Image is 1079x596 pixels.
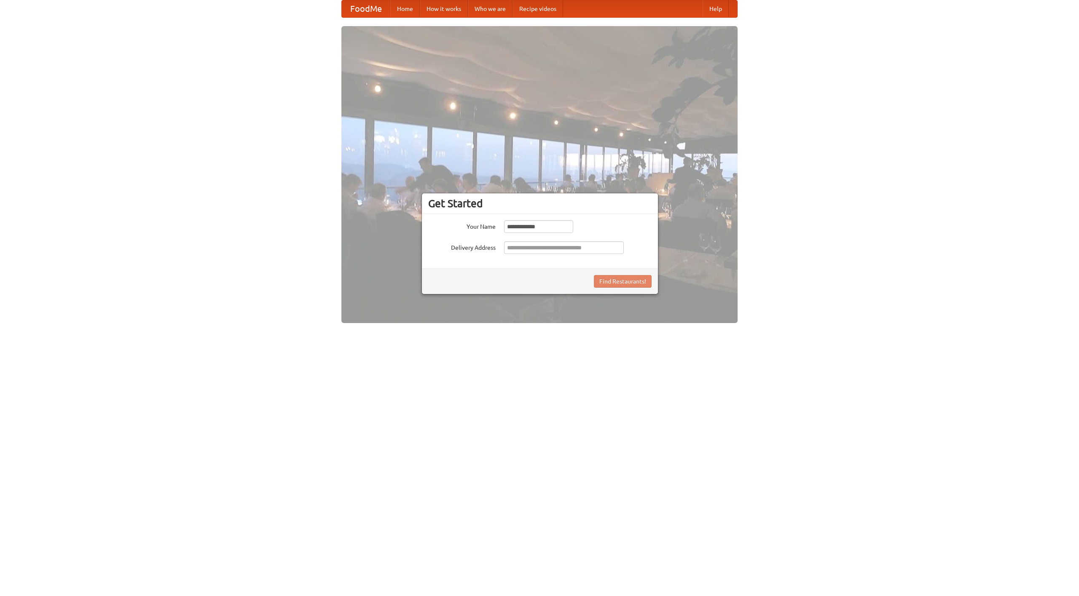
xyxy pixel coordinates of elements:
a: How it works [420,0,468,17]
button: Find Restaurants! [594,275,652,288]
label: Delivery Address [428,241,496,252]
a: Help [703,0,729,17]
a: Who we are [468,0,513,17]
a: Recipe videos [513,0,563,17]
a: Home [390,0,420,17]
a: FoodMe [342,0,390,17]
label: Your Name [428,220,496,231]
h3: Get Started [428,197,652,210]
